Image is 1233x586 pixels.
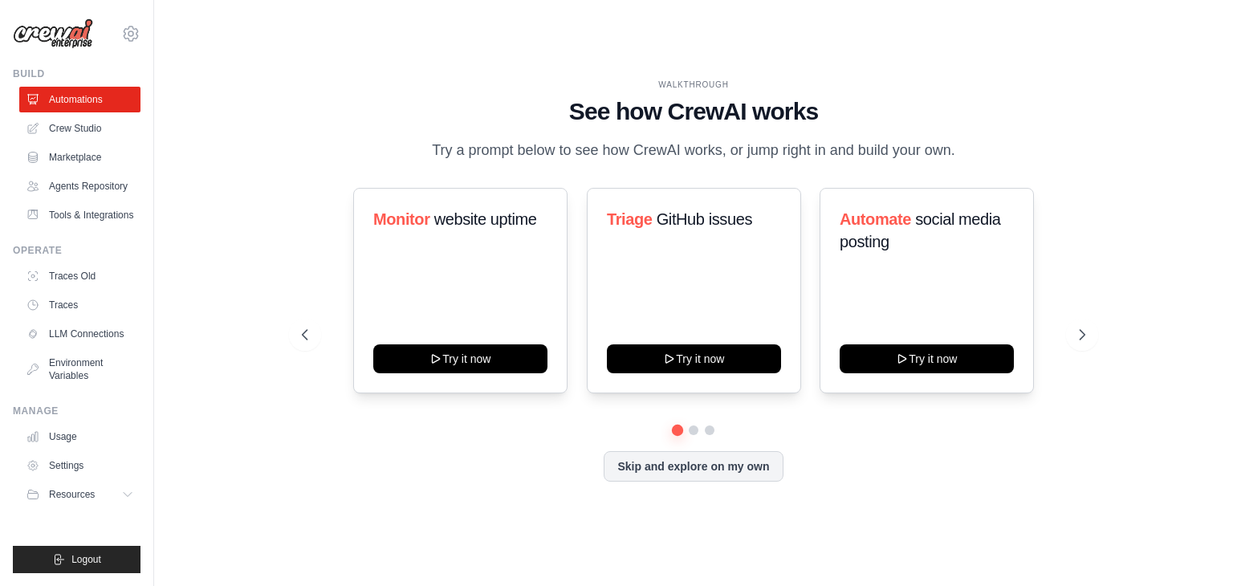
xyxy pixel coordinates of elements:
img: Logo [13,18,93,49]
button: Resources [19,482,140,507]
span: social media posting [840,210,1001,250]
a: Settings [19,453,140,478]
span: Monitor [373,210,430,228]
span: Resources [49,488,95,501]
button: Try it now [373,344,547,373]
a: Traces [19,292,140,318]
a: Environment Variables [19,350,140,389]
p: Try a prompt below to see how CrewAI works, or jump right in and build your own. [424,139,963,162]
a: LLM Connections [19,321,140,347]
a: Traces Old [19,263,140,289]
a: Usage [19,424,140,450]
button: Try it now [840,344,1014,373]
button: Logout [13,546,140,573]
span: Logout [71,553,101,566]
div: Manage [13,405,140,417]
a: Crew Studio [19,116,140,141]
a: Agents Repository [19,173,140,199]
span: Automate [840,210,911,228]
div: WALKTHROUGH [302,79,1085,91]
span: Triage [607,210,653,228]
h1: See how CrewAI works [302,97,1085,126]
div: Build [13,67,140,80]
span: GitHub issues [656,210,751,228]
a: Tools & Integrations [19,202,140,228]
button: Try it now [607,344,781,373]
span: website uptime [434,210,537,228]
a: Automations [19,87,140,112]
div: Operate [13,244,140,257]
button: Skip and explore on my own [604,451,783,482]
a: Marketplace [19,144,140,170]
